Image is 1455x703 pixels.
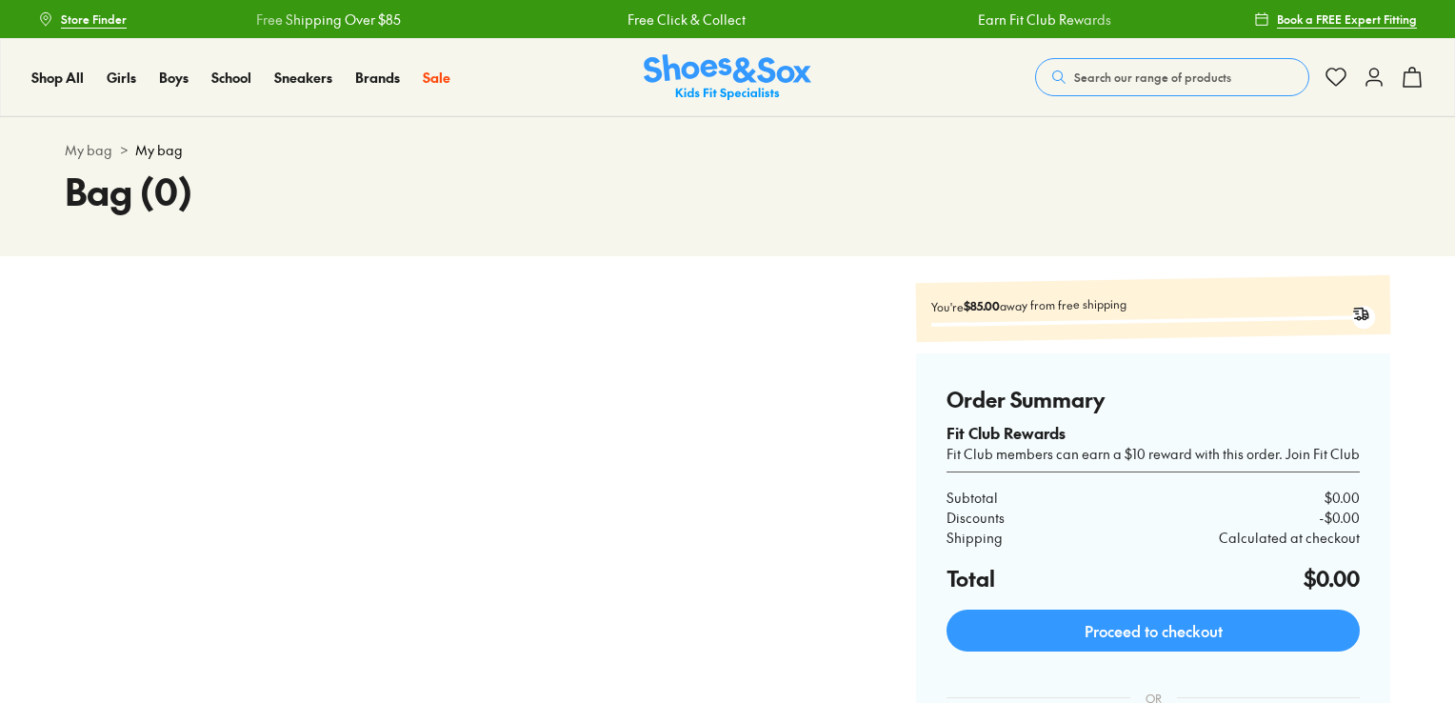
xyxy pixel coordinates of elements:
a: Girls [107,68,136,88]
p: $0.00 [1325,488,1360,508]
a: Proceed to checkout [947,610,1360,652]
span: Sale [423,68,450,87]
p: Subtotal [947,488,998,508]
span: Boys [159,68,189,87]
a: Free Click & Collect [616,10,734,30]
p: Calculated at checkout [1219,528,1360,548]
p: You're away from free shipping [931,291,1375,315]
p: -$0.00 [1319,508,1360,528]
div: > [65,140,1390,160]
h4: $0.00 [1304,563,1360,594]
span: Sneakers [274,68,332,87]
h1: Bag (0) [65,160,1390,218]
a: School [211,68,251,88]
div: Fit Club Rewards [947,423,1360,444]
a: My bag [65,140,112,160]
span: School [211,68,251,87]
span: Book a FREE Expert Fitting [1277,10,1417,28]
h4: Order Summary [947,384,1360,415]
a: Shop All [31,68,84,88]
span: Search our range of products [1074,69,1231,86]
span: My bag [135,140,183,160]
a: Shoes & Sox [644,54,811,101]
span: Store Finder [61,10,127,28]
button: Search our range of products [1035,58,1309,96]
b: $85.00 [964,298,1000,314]
a: Book a FREE Expert Fitting [1254,2,1417,36]
p: Shipping [947,528,1003,548]
span: Brands [355,68,400,87]
a: Sneakers [274,68,332,88]
a: Sale [423,68,450,88]
a: Free Shipping Over $85 [245,10,389,30]
a: Boys [159,68,189,88]
div: Fit Club members can earn a $10 reward with this order. Join Fit Club [947,444,1360,464]
p: Discounts [947,508,1005,528]
img: SNS_Logo_Responsive.svg [644,54,811,101]
a: Brands [355,68,400,88]
a: Store Finder [38,2,127,36]
a: Earn Fit Club Rewards [967,10,1100,30]
h4: Total [947,563,995,594]
span: Shop All [31,68,84,87]
span: Girls [107,68,136,87]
